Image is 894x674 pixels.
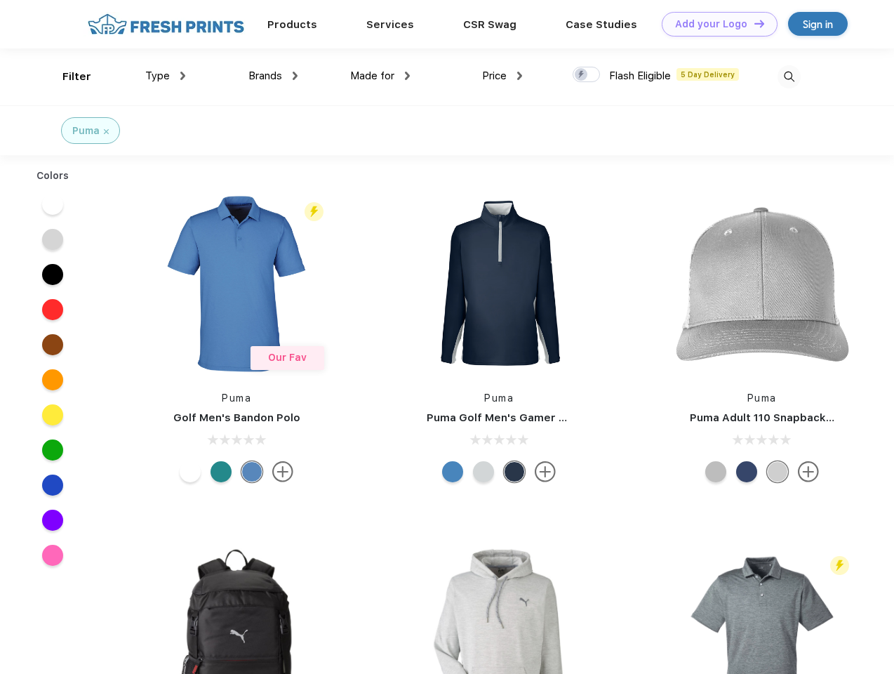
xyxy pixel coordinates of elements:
a: Products [267,18,317,31]
div: Quarry Brt Whit [767,461,788,482]
div: Quarry with Brt Whit [705,461,726,482]
a: Puma Golf Men's Gamer Golf Quarter-Zip [427,411,648,424]
img: dropdown.png [180,72,185,80]
span: Price [482,70,507,82]
img: func=resize&h=266 [669,190,855,377]
div: High Rise [473,461,494,482]
div: Puma [72,124,100,138]
div: Green Lagoon [211,461,232,482]
div: Colors [26,168,80,183]
div: Filter [62,69,91,85]
div: Peacoat with Qut Shd [736,461,757,482]
img: dropdown.png [517,72,522,80]
a: Golf Men's Bandon Polo [173,411,300,424]
span: Brands [248,70,282,82]
span: 5 Day Delivery [676,68,739,81]
a: Sign in [788,12,848,36]
img: fo%20logo%202.webp [84,12,248,37]
img: more.svg [535,461,556,482]
span: Type [145,70,170,82]
img: flash_active_toggle.svg [305,202,323,221]
a: Puma [222,392,251,404]
div: Lake Blue [241,461,262,482]
span: Flash Eligible [609,70,671,82]
a: Puma [747,392,777,404]
a: Puma [484,392,514,404]
a: CSR Swag [463,18,516,31]
img: func=resize&h=266 [143,190,330,377]
img: DT [754,20,764,27]
img: more.svg [272,461,293,482]
div: Navy Blazer [504,461,525,482]
div: Add your Logo [675,18,747,30]
div: Bright White [180,461,201,482]
span: Our Fav [268,352,307,363]
img: desktop_search.svg [778,65,801,88]
img: dropdown.png [405,72,410,80]
img: filter_cancel.svg [104,129,109,134]
img: dropdown.png [293,72,298,80]
img: func=resize&h=266 [406,190,592,377]
img: flash_active_toggle.svg [830,556,849,575]
span: Made for [350,70,394,82]
a: Services [366,18,414,31]
div: Bright Cobalt [442,461,463,482]
img: more.svg [798,461,819,482]
div: Sign in [803,16,833,32]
